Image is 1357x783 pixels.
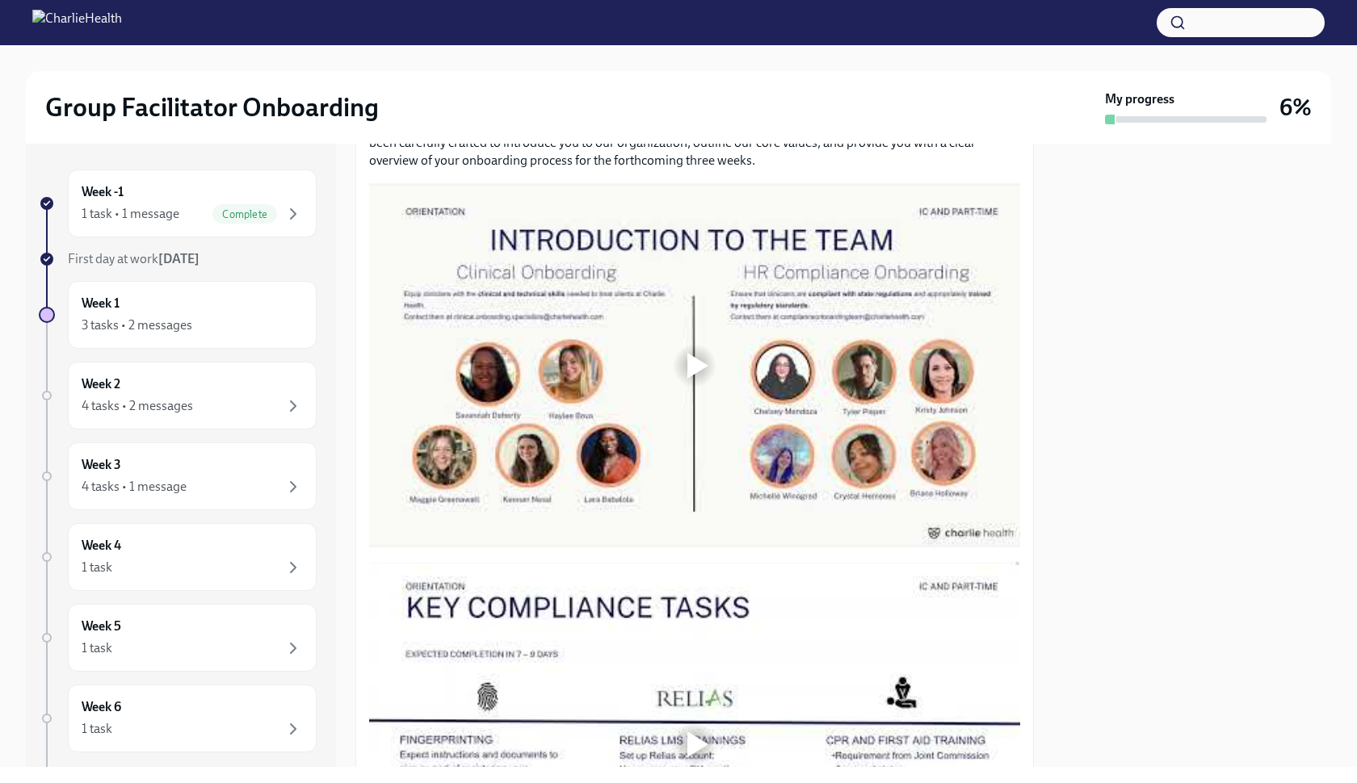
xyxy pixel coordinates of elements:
a: Week -11 task • 1 messageComplete [39,170,317,237]
h6: Week 2 [82,375,120,393]
h6: Week 6 [82,698,121,716]
a: Week 41 task [39,523,317,591]
h2: Group Facilitator Onboarding [45,91,379,124]
h6: Week 3 [82,456,121,474]
strong: [DATE] [158,766,199,781]
strong: [DATE] [158,251,200,266]
a: Week 34 tasks • 1 message [39,442,317,510]
span: Experience ends [68,766,199,781]
img: CharlieHealth [32,10,122,36]
h3: 6% [1279,93,1312,122]
div: 1 task [82,559,112,576]
a: First day at work[DATE] [39,250,317,268]
div: 4 tasks • 1 message [82,478,187,496]
h6: Week 5 [82,618,121,635]
h6: Week 4 [82,537,121,555]
a: Week 51 task [39,604,317,672]
h6: Week 1 [82,295,120,312]
a: Week 13 tasks • 2 messages [39,281,317,349]
span: Complete [212,208,277,220]
strong: My progress [1105,90,1174,108]
a: Week 24 tasks • 2 messages [39,362,317,429]
a: Week 61 task [39,685,317,752]
div: 1 task [82,639,112,657]
div: 4 tasks • 2 messages [82,397,193,415]
h6: Week -1 [82,183,124,201]
span: First day at work [68,251,200,266]
div: 3 tasks • 2 messages [82,316,192,334]
div: 1 task • 1 message [82,205,179,223]
div: 1 task [82,720,112,738]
